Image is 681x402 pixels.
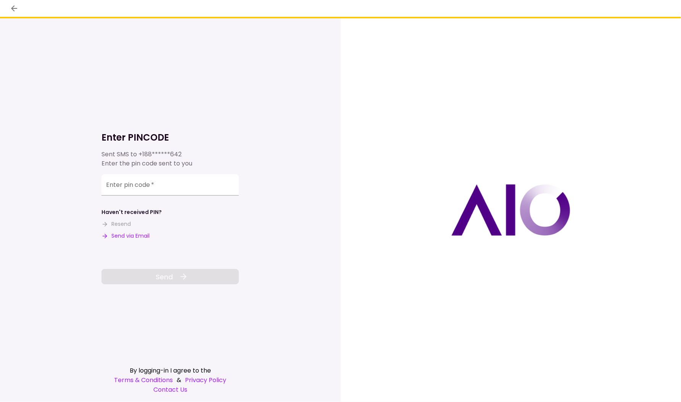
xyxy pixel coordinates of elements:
span: Send [156,272,173,282]
div: Haven't received PIN? [101,208,162,216]
button: Send via Email [101,232,150,240]
div: & [101,375,239,385]
a: Terms & Conditions [114,375,173,385]
img: AIO logo [451,184,570,236]
a: Contact Us [101,385,239,394]
button: Send [101,269,239,284]
button: back [8,2,21,15]
a: Privacy Policy [185,375,226,385]
div: Sent SMS to Enter the pin code sent to you [101,150,239,168]
h1: Enter PINCODE [101,131,239,144]
button: Resend [101,220,131,228]
div: By logging-in I agree to the [101,366,239,375]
